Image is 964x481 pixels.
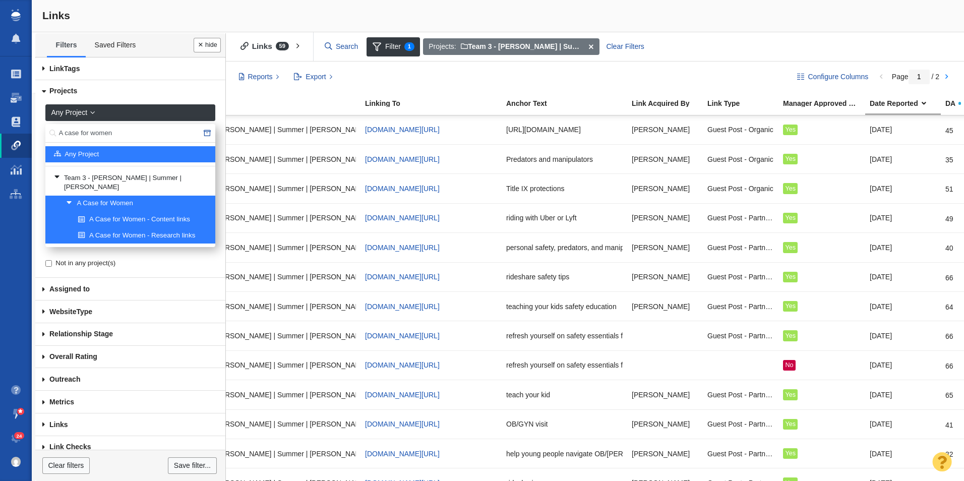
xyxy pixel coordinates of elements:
[42,10,70,21] span: Links
[365,303,440,311] span: [DOMAIN_NAME][URL]
[945,325,953,341] div: 66
[870,295,936,317] div: [DATE]
[365,273,440,281] a: [DOMAIN_NAME][URL]
[184,177,356,199] div: Team 3 - [PERSON_NAME] | Summer | [PERSON_NAME]\A Case for Women\A Case for Women - Content links
[870,413,936,435] div: [DATE]
[778,380,865,409] td: Yes
[365,450,440,458] span: [DOMAIN_NAME][URL]
[703,174,778,203] td: Guest Post - Organic
[707,213,774,222] span: Guest Post - Partnership
[945,443,953,459] div: 32
[14,432,25,440] span: 24
[778,145,865,174] td: Yes
[35,300,225,323] a: Type
[365,332,440,340] a: [DOMAIN_NAME][URL]
[365,244,440,252] a: [DOMAIN_NAME][URL]
[707,100,782,108] a: Link Type
[703,262,778,291] td: Guest Post - Partnership
[184,354,356,376] div: Team 3 - [PERSON_NAME] | Summer | [PERSON_NAME]\A Case for Women\A Case for Women - Content links
[506,100,631,108] a: Anchor Text
[50,170,209,195] a: Team 3 - [PERSON_NAME] | Summer | [PERSON_NAME]
[627,174,703,203] td: Madi Janes
[627,262,703,291] td: Laura Greene
[808,72,868,82] span: Configure Columns
[945,177,953,194] div: 51
[49,65,64,73] span: Link
[892,73,939,81] span: Page / 2
[184,119,356,141] div: Team 3 - [PERSON_NAME] | Summer | [PERSON_NAME]\A Case for Women\A Case for Women - Content links
[168,457,216,474] a: Save filter...
[778,439,865,468] td: Yes
[600,38,650,55] div: Clear Filters
[35,57,225,80] a: Tags
[707,449,774,458] span: Guest Post - Partnership
[632,100,706,107] div: Link Acquired By
[707,302,774,311] span: Guest Post - Partnership
[506,236,623,258] div: personal safety, predators, and manipulators
[365,420,440,428] a: [DOMAIN_NAME][URL]
[627,115,703,145] td: Amethyst Tagney
[945,148,953,164] div: 35
[785,303,796,310] span: Yes
[365,185,440,193] span: [DOMAIN_NAME][URL]
[288,69,338,86] button: Export
[703,409,778,439] td: Guest Post - Partnership
[703,203,778,232] td: Guest Post - Partnership
[707,243,774,252] span: Guest Post - Partnership
[404,42,414,51] span: 1
[506,413,623,435] div: OB/GYN visit
[945,207,953,223] div: 49
[365,391,440,399] a: [DOMAIN_NAME][URL]
[632,272,690,281] span: [PERSON_NAME]
[945,413,953,430] div: 41
[65,150,99,159] span: Any Project
[870,384,936,405] div: [DATE]
[870,148,936,170] div: [DATE]
[184,236,356,258] div: Team 3 - [PERSON_NAME] | Summer | [PERSON_NAME]\A Case for Women\A Case for Women - Content links
[778,409,865,439] td: Yes
[184,384,356,405] div: Team 3 - [PERSON_NAME] | Summer | [PERSON_NAME]\A Case for Women\A Case for Women - Content links
[35,436,225,459] a: Link Checks
[707,184,773,193] span: Guest Post - Organic
[365,155,440,163] a: [DOMAIN_NAME][URL]
[632,419,690,429] span: [PERSON_NAME]
[506,207,623,229] div: riding with Uber or Lyft
[785,450,796,457] span: Yes
[506,354,623,376] div: refresh yourself on safety essentials for rideshare
[233,69,285,86] button: Reports
[35,278,225,300] a: Assigned to
[365,214,440,222] span: [DOMAIN_NAME][URL]
[35,368,225,391] a: Outreach
[632,449,690,458] span: [PERSON_NAME]
[945,236,953,253] div: 40
[632,184,690,193] span: [PERSON_NAME]
[365,100,505,107] div: Linking To
[703,321,778,350] td: Guest Post - Partnership
[707,390,774,399] span: Guest Post - Partnership
[792,69,874,86] button: Configure Columns
[184,207,356,229] div: Team 3 - [PERSON_NAME] | Summer | [PERSON_NAME]\A Case for Women\A Case for Women - Content links
[35,413,225,436] a: Links
[194,38,221,52] button: Done
[785,155,796,162] span: Yes
[627,145,703,174] td: Lindsay Schoepf
[506,384,623,405] div: teach your kid
[35,391,225,413] a: Metrics
[707,125,773,134] span: Guest Post - Organic
[870,177,936,199] div: [DATE]
[703,291,778,321] td: Guest Post - Partnership
[506,266,623,288] div: rideshare safety tips
[365,361,440,369] a: [DOMAIN_NAME][URL]
[632,390,690,399] span: [PERSON_NAME]
[51,107,87,118] span: Any Project
[45,260,52,267] input: Not in any project(s)
[778,115,865,145] td: Yes
[506,295,623,317] div: teaching your kids safety education
[785,332,796,339] span: Yes
[785,391,796,398] span: Yes
[785,214,796,221] span: Yes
